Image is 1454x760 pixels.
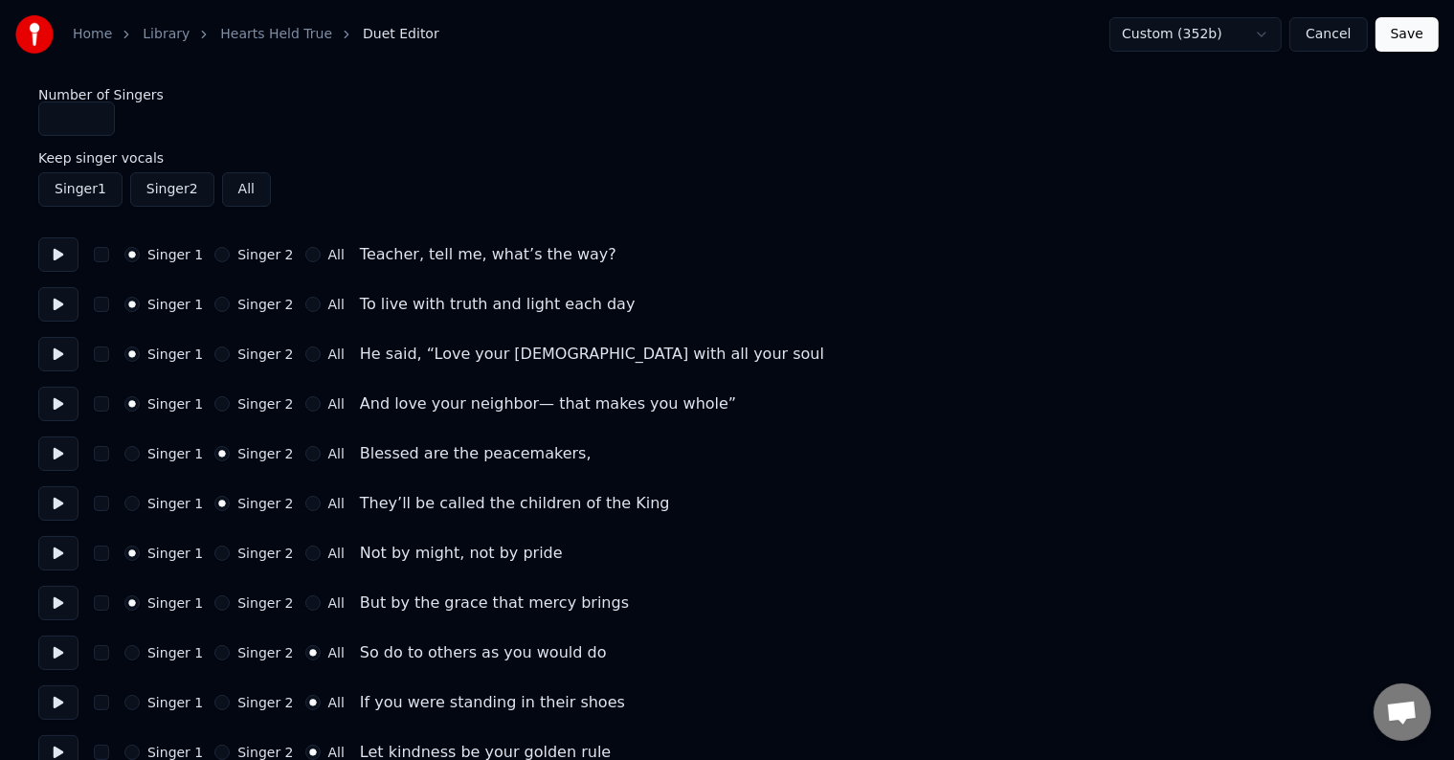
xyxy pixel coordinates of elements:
a: Home [73,25,112,44]
div: And love your neighbor— that makes you whole” [360,392,736,415]
label: All [328,447,345,460]
label: Singer 2 [237,497,293,510]
button: Singer1 [38,172,123,207]
label: Singer 1 [147,696,203,709]
label: Singer 1 [147,596,203,610]
label: All [328,397,345,411]
label: All [328,646,345,659]
label: Singer 2 [237,547,293,560]
button: All [222,172,271,207]
label: Singer 1 [147,447,203,460]
label: Singer 2 [237,347,293,361]
label: Singer 1 [147,547,203,560]
div: He said, “Love your [DEMOGRAPHIC_DATA] with all your soul [360,343,824,366]
button: Singer2 [130,172,214,207]
label: Singer 2 [237,746,293,759]
label: All [328,248,345,261]
button: Save [1376,17,1439,52]
label: Singer 2 [237,447,293,460]
label: Singer 1 [147,298,203,311]
a: Library [143,25,190,44]
label: Singer 2 [237,596,293,610]
div: Teacher, tell me, what’s the way? [360,243,616,266]
div: If you were standing in their shoes [360,691,625,714]
span: Duet Editor [363,25,439,44]
label: Keep singer vocals [38,151,1416,165]
nav: breadcrumb [73,25,439,44]
label: Number of Singers [38,88,1416,101]
label: Singer 2 [237,298,293,311]
label: All [328,347,345,361]
label: Singer 2 [237,696,293,709]
label: Singer 2 [237,397,293,411]
label: Singer 1 [147,248,203,261]
div: Open chat [1374,683,1431,741]
label: Singer 1 [147,347,203,361]
label: Singer 2 [237,248,293,261]
label: Singer 1 [147,397,203,411]
label: All [328,696,345,709]
label: All [328,596,345,610]
div: So do to others as you would do [360,641,607,664]
label: Singer 1 [147,497,203,510]
label: Singer 1 [147,746,203,759]
div: Blessed are the peacemakers, [360,442,592,465]
label: Singer 2 [237,646,293,659]
label: All [328,547,345,560]
label: All [328,298,345,311]
div: They’ll be called the children of the King [360,492,670,515]
div: Not by might, not by pride [360,542,563,565]
label: All [328,746,345,759]
label: All [328,497,345,510]
a: Hearts Held True [220,25,332,44]
label: Singer 1 [147,646,203,659]
div: But by the grace that mercy brings [360,592,629,615]
img: youka [15,15,54,54]
button: Cancel [1289,17,1367,52]
div: To live with truth and light each day [360,293,636,316]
